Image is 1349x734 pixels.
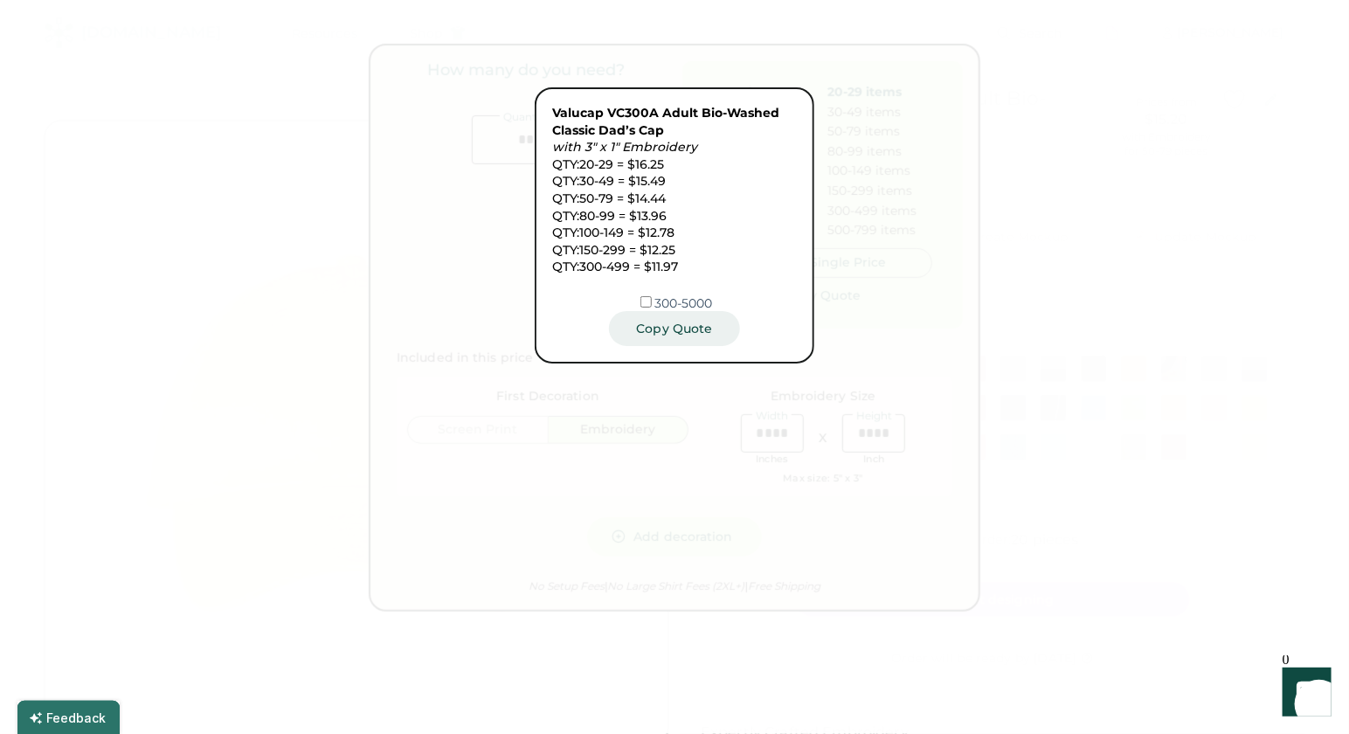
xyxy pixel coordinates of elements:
[552,105,797,276] div: QTY:20-29 = $16.25 QTY:30-49 = $15.49 QTY:50-79 = $14.44 QTY:80-99 = $13.96 QTY:100-149 = $12.78 ...
[552,105,783,138] a: Valucap VC300A Adult Bio-Washed Classic Dad’s Cap
[1266,655,1341,731] iframe: Front Chat
[609,311,740,346] button: Copy Quote
[654,295,712,311] label: 300-5000
[552,139,697,155] em: with 3" x 1" Embroidery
